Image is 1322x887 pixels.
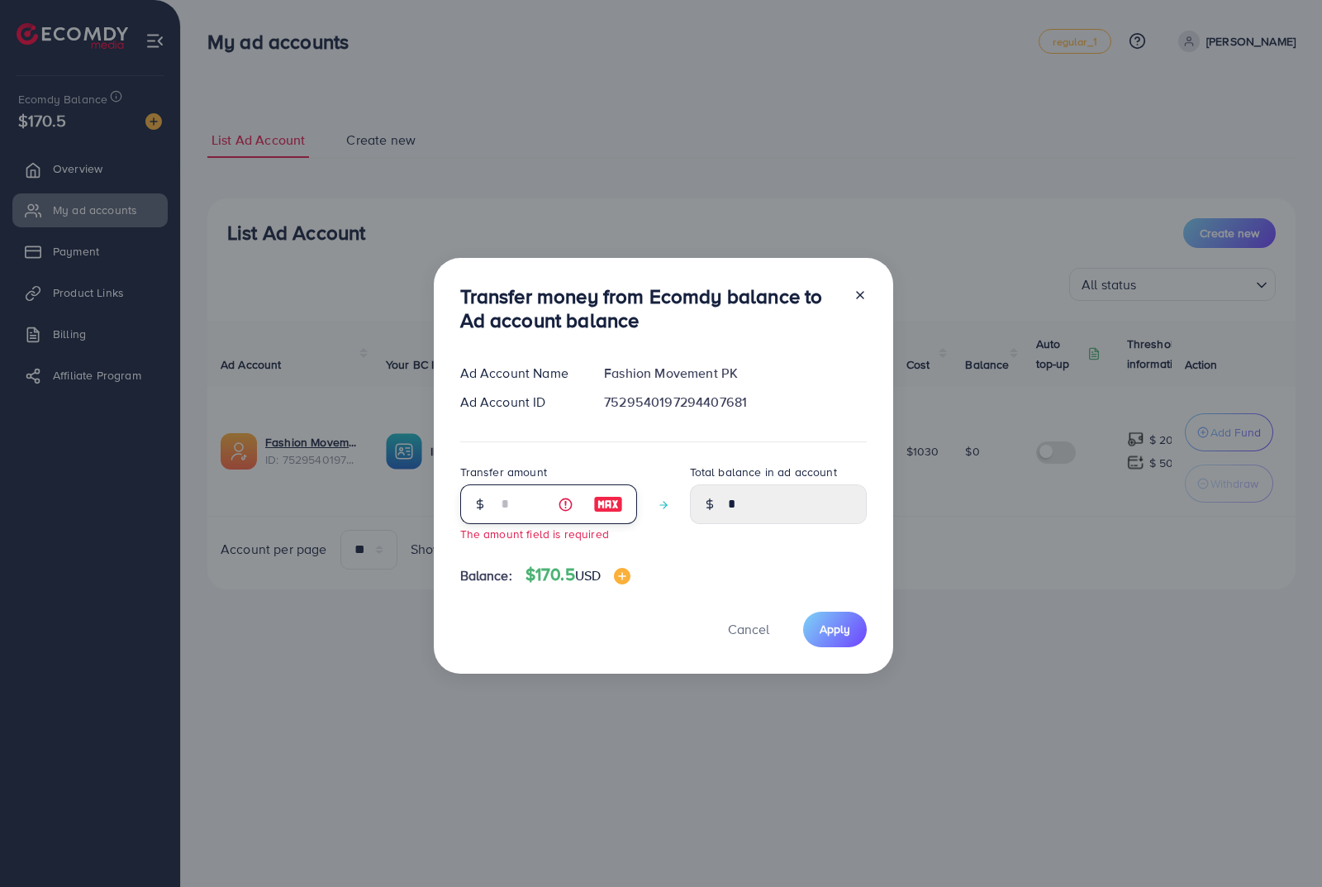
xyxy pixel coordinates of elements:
label: Transfer amount [460,464,547,480]
h3: Transfer money from Ecomdy balance to Ad account balance [460,284,840,332]
button: Cancel [707,612,790,647]
img: image [593,494,623,514]
span: Apply [820,621,850,637]
div: Ad Account ID [447,393,592,412]
img: image [614,568,630,584]
div: Ad Account Name [447,364,592,383]
h4: $170.5 [525,565,630,585]
span: Balance: [460,566,512,585]
label: Total balance in ad account [690,464,837,480]
small: The amount field is required [460,526,609,541]
button: Apply [803,612,867,647]
span: Cancel [728,620,769,638]
span: USD [575,566,601,584]
div: Fashion Movement PK [591,364,879,383]
div: 7529540197294407681 [591,393,879,412]
iframe: Chat [1252,813,1310,875]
